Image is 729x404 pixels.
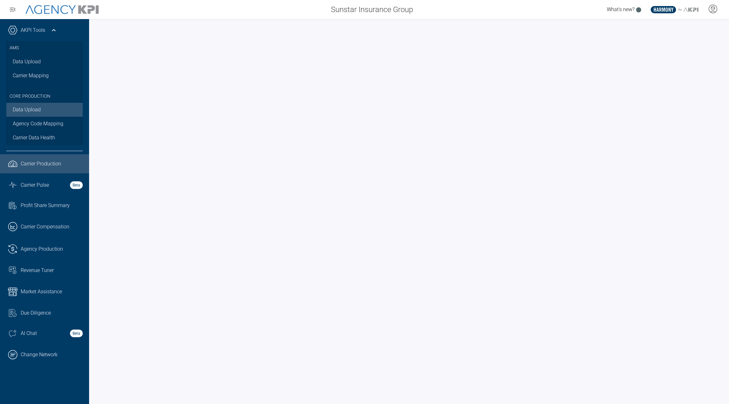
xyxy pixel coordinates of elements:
[6,117,83,131] a: Agency Code Mapping
[25,5,99,14] img: AgencyKPI
[21,160,61,168] span: Carrier Production
[607,6,634,12] span: What's new?
[10,86,80,103] h3: Core Production
[70,181,83,189] strong: Beta
[6,55,83,69] a: Data Upload
[21,202,70,209] span: Profit Share Summary
[70,330,83,337] strong: Beta
[21,26,45,34] a: AKPI Tools
[21,245,63,253] span: Agency Production
[21,223,69,231] span: Carrier Compensation
[13,134,55,142] span: Carrier Data Health
[21,330,37,337] span: AI Chat
[21,309,51,317] span: Due Diligence
[6,69,83,83] a: Carrier Mapping
[21,267,54,274] span: Revenue Tuner
[10,41,80,55] h3: AMS
[6,103,83,117] a: Data Upload
[21,181,49,189] span: Carrier Pulse
[21,288,62,296] span: Market Assistance
[6,131,83,145] a: Carrier Data Health
[331,4,413,15] span: Sunstar Insurance Group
